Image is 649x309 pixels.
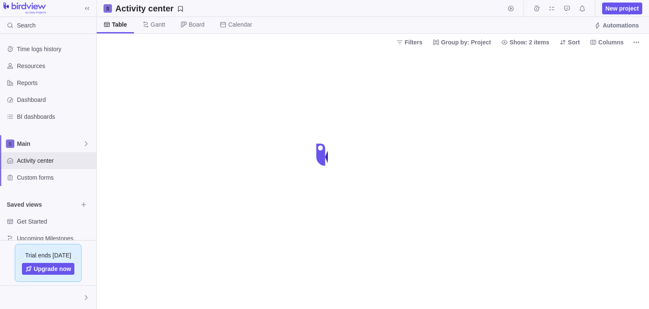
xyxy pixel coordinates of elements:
[498,36,553,48] span: Show: 2 items
[605,4,639,13] span: New project
[17,112,93,121] span: BI dashboards
[630,36,642,48] span: More actions
[3,3,46,14] img: logo
[598,38,624,46] span: Columns
[17,79,93,87] span: Reports
[561,3,573,14] span: Approval requests
[510,38,549,46] span: Show: 2 items
[17,62,93,70] span: Resources
[5,293,15,303] div: Victim
[561,6,573,13] a: Approval requests
[546,6,558,13] a: My assignments
[17,139,83,148] span: Main
[17,96,93,104] span: Dashboard
[393,36,426,48] span: Filters
[115,3,174,14] h2: Activity center
[546,3,558,14] span: My assignments
[228,20,252,29] span: Calendar
[22,263,75,275] a: Upgrade now
[603,21,639,30] span: Automations
[602,3,642,14] span: New project
[429,36,494,48] span: Group by: Project
[17,45,93,53] span: Time logs history
[112,3,187,14] span: Save your current layout and filters as a View
[586,36,627,48] span: Columns
[441,38,491,46] span: Group by: Project
[189,20,205,29] span: Board
[112,20,127,29] span: Table
[17,156,93,165] span: Activity center
[78,199,90,211] span: Browse views
[34,265,71,273] span: Upgrade now
[576,6,588,13] a: Notifications
[17,173,93,182] span: Custom forms
[556,36,583,48] span: Sort
[17,217,93,226] span: Get Started
[17,234,93,243] span: Upcoming Milestones
[576,3,588,14] span: Notifications
[25,251,71,260] span: Trial ends [DATE]
[531,3,543,14] span: Time logs
[308,138,341,172] div: loading
[17,21,35,30] span: Search
[505,3,517,14] span: Start timer
[405,38,423,46] span: Filters
[591,19,642,31] span: Automations
[568,38,580,46] span: Sort
[7,200,78,209] span: Saved views
[531,6,543,13] a: Time logs
[151,20,165,29] span: Gantt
